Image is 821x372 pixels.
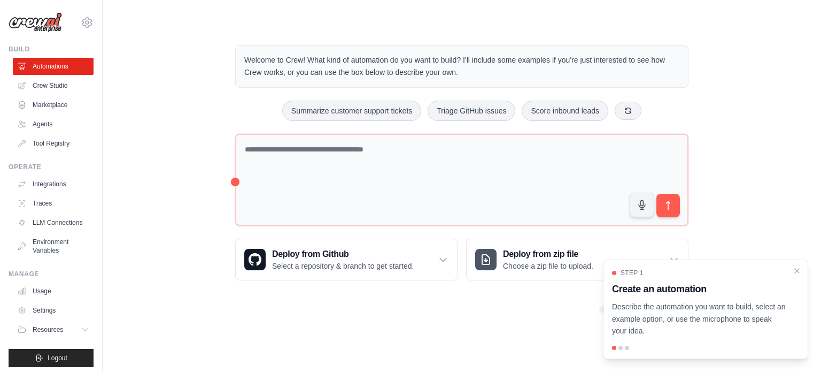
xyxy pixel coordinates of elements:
span: Step 1 [621,269,644,277]
p: Describe the automation you want to build, select an example option, or use the microphone to spe... [612,301,786,337]
span: Logout [48,354,67,362]
h3: Deploy from Github [272,248,414,261]
a: Tool Registry [13,135,94,152]
img: Logo [9,12,62,33]
a: Traces [13,195,94,212]
p: Welcome to Crew! What kind of automation do you want to build? I'll include some examples if you'... [244,54,679,79]
a: Settings [13,302,94,319]
a: Marketplace [13,96,94,113]
h3: Create an automation [612,282,786,297]
button: Triage GitHub issues [428,101,515,121]
div: Manage [9,270,94,278]
p: Choose a zip file to upload. [503,261,593,271]
button: Summarize customer support tickets [282,101,421,121]
button: Logout [9,349,94,367]
button: Resources [13,321,94,338]
div: Build [9,45,94,54]
button: Score inbound leads [522,101,608,121]
button: Close walkthrough [793,267,801,275]
a: Agents [13,116,94,133]
a: Environment Variables [13,233,94,259]
h3: Deploy from zip file [503,248,593,261]
a: Automations [13,58,94,75]
p: Select a repository & branch to get started. [272,261,414,271]
a: LLM Connections [13,214,94,231]
a: Integrations [13,176,94,193]
a: Usage [13,283,94,300]
span: Resources [33,325,63,334]
div: Operate [9,163,94,171]
a: Crew Studio [13,77,94,94]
